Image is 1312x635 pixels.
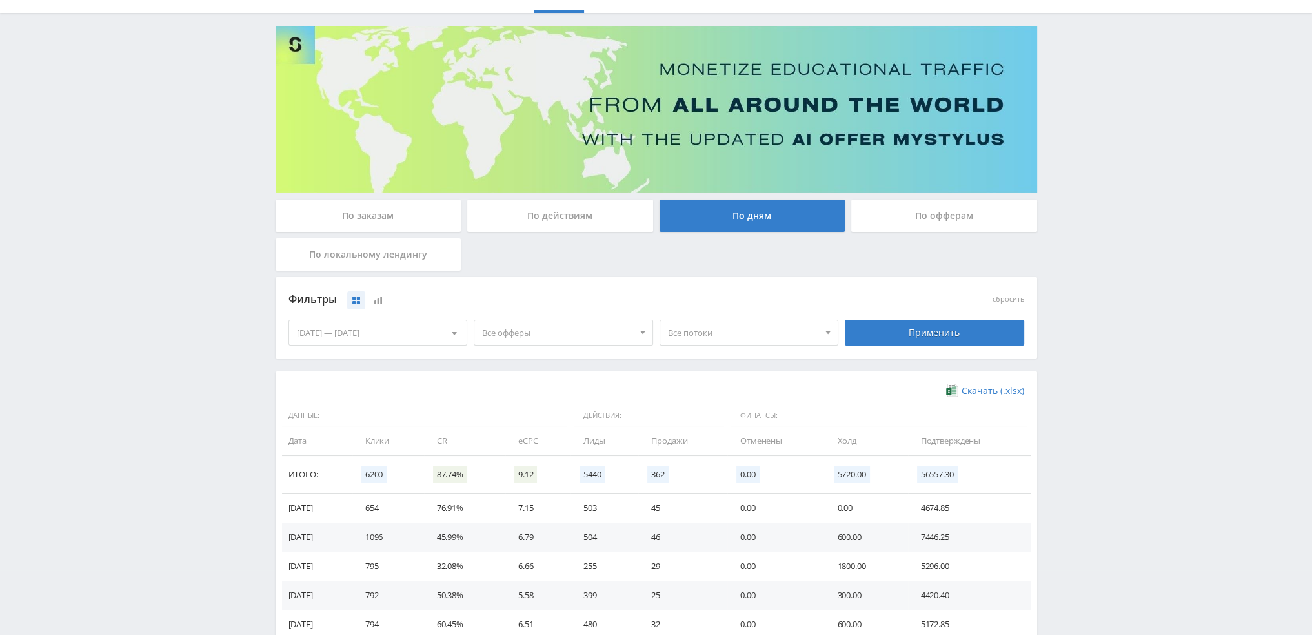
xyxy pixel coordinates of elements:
[505,426,570,455] td: eCPC
[433,466,467,483] span: 87.74%
[352,494,424,523] td: 654
[570,581,638,610] td: 399
[288,290,839,309] div: Фильтры
[282,552,352,581] td: [DATE]
[845,320,1024,346] div: Применить
[424,523,505,552] td: 45.99%
[727,494,824,523] td: 0.00
[993,295,1024,304] button: сбросить
[289,320,467,345] div: [DATE] — [DATE]
[570,523,638,552] td: 504
[736,466,759,483] span: 0.00
[834,466,870,483] span: 5720.00
[352,581,424,610] td: 792
[282,456,352,494] td: Итого:
[352,552,424,581] td: 795
[851,200,1037,232] div: По офферам
[424,426,505,455] td: CR
[668,320,819,345] span: Все потоки
[282,581,352,610] td: [DATE]
[825,523,908,552] td: 600.00
[580,466,605,483] span: 5440
[638,581,727,610] td: 25
[727,426,824,455] td: Отменены
[638,426,727,455] td: Продажи
[825,581,908,610] td: 300.00
[276,26,1037,193] img: Banner
[505,523,570,552] td: 6.79
[731,405,1027,427] span: Финансы:
[825,552,908,581] td: 1800.00
[946,384,957,397] img: xlsx
[917,466,958,483] span: 56557.30
[908,552,1031,581] td: 5296.00
[647,466,669,483] span: 362
[908,523,1031,552] td: 7446.25
[276,238,461,271] div: По локальному лендингу
[570,426,638,455] td: Лиды
[282,494,352,523] td: [DATE]
[638,523,727,552] td: 46
[570,494,638,523] td: 503
[825,426,908,455] td: Холд
[276,200,461,232] div: По заказам
[574,405,724,427] span: Действия:
[727,523,824,552] td: 0.00
[908,581,1031,610] td: 4420.40
[505,494,570,523] td: 7.15
[282,426,352,455] td: Дата
[727,552,824,581] td: 0.00
[825,494,908,523] td: 0.00
[424,552,505,581] td: 32.08%
[660,200,845,232] div: По дням
[962,386,1024,396] span: Скачать (.xlsx)
[514,466,537,483] span: 9.12
[505,552,570,581] td: 6.66
[352,523,424,552] td: 1096
[727,581,824,610] td: 0.00
[352,426,424,455] td: Клики
[505,581,570,610] td: 5.58
[467,200,653,232] div: По действиям
[638,494,727,523] td: 45
[908,426,1031,455] td: Подтверждены
[908,494,1031,523] td: 4674.85
[638,552,727,581] td: 29
[570,552,638,581] td: 255
[282,523,352,552] td: [DATE]
[424,494,505,523] td: 76.91%
[282,405,567,427] span: Данные:
[946,384,1024,397] a: Скачать (.xlsx)
[424,581,505,610] td: 50.38%
[482,320,633,345] span: Все офферы
[361,466,387,483] span: 6200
